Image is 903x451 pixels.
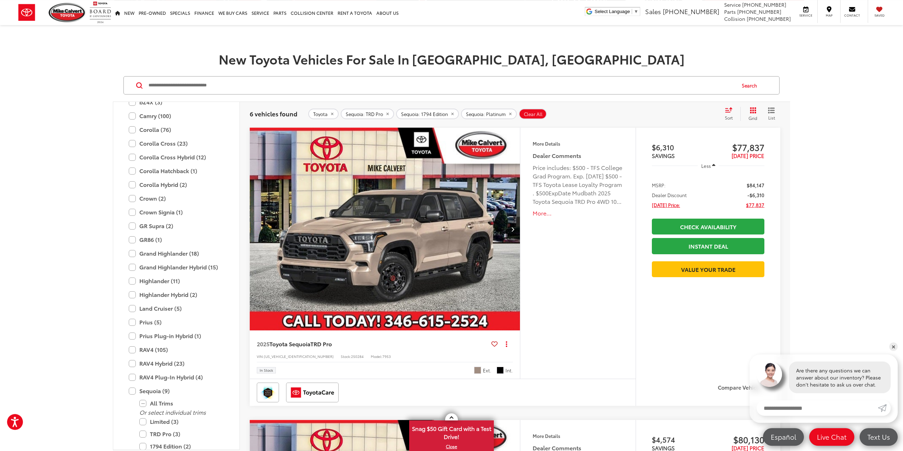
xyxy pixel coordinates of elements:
[129,247,224,260] label: Grand Highlander (18)
[129,288,224,301] label: Highlander Hybrid (2)
[645,7,661,16] span: Sales
[708,142,765,152] span: $77,837
[461,109,517,119] button: remove Sequoia: Platinum
[767,432,800,441] span: Español
[533,141,623,146] h4: More Details
[129,371,224,383] label: RAV4 Plug-In Hybrid (4)
[634,9,638,14] span: ▼
[652,152,675,159] span: SAVINGS
[382,354,391,359] span: 7953
[821,13,837,18] span: Map
[341,354,351,359] span: Stock:
[401,111,448,117] span: Sequoia: 1794 Edition
[742,1,786,8] span: [PHONE_NUMBER]
[652,434,708,445] span: $4,574
[257,340,489,348] a: 2025Toyota SequoiaTRD Pro
[483,367,491,374] span: Ext.
[757,361,782,387] img: Agent profile photo
[341,109,394,119] button: remove Sequoia: TRD%20Pro
[497,367,504,374] span: Black
[718,384,773,391] label: Compare Vehicle
[763,107,780,121] button: List View
[129,165,224,177] label: Corolla Hatchback (1)
[474,367,481,374] span: Mudbath
[813,432,850,441] span: Live Chat
[129,385,224,397] label: Sequoia (9)
[724,15,745,22] span: Collision
[860,428,898,446] a: Text Us
[844,13,860,18] span: Contact
[749,115,757,121] span: Grid
[49,3,86,22] img: Mike Calvert Toyota
[878,400,891,416] a: Submit
[250,109,297,118] span: 6 vehicles found
[506,217,520,242] button: Next image
[789,361,891,393] div: Are there any questions we can answer about our inventory? Please don't hesitate to ask us over c...
[258,384,278,401] img: Toyota Safety Sense Mike Calvert Toyota Houston TX
[371,354,382,359] span: Model:
[249,128,521,330] div: 2025 Toyota Sequoia TRD Pro 0
[129,220,224,232] label: GR Supra (2)
[725,115,733,121] span: Sort
[129,316,224,328] label: Prius (5)
[533,209,623,217] button: More...
[721,107,740,121] button: Select sort value
[533,433,623,438] h4: More Details
[129,137,224,150] label: Corolla Cross (23)
[735,77,767,94] button: Search
[129,302,224,315] label: Land Cruiser (5)
[139,397,224,409] label: All Trims
[747,182,764,189] span: $84,147
[533,163,623,206] div: Price includes: $500 - TFS College Grad Program. Exp. [DATE] $500 - TFS Toyota Lease Loyalty Prog...
[505,367,513,374] span: Int.
[139,428,224,440] label: TRD Pro (3)
[763,428,804,446] a: Español
[129,343,224,356] label: RAV4 (105)
[148,77,735,94] input: Search by Make, Model, or Keyword
[708,434,765,445] span: $80,130
[129,330,224,342] label: Prius Plug-in Hybrid (1)
[129,233,224,246] label: GR86 (1)
[757,400,878,416] input: Enter your message
[346,111,383,117] span: Sequoia: TRD Pro
[809,428,854,446] a: Live Chat
[129,96,224,108] label: bZ4X (3)
[652,219,764,234] a: Check Availability
[746,201,764,208] span: $77,837
[724,1,741,8] span: Service
[533,151,623,160] h5: Dealer Comments
[872,13,887,18] span: Saved
[501,337,513,350] button: Actions
[249,128,521,331] img: 2025 Toyota Sequoia TRD Pro
[287,384,337,401] img: ToyotaCare Mike Calvert Toyota Houston TX
[129,192,224,205] label: Crown (2)
[652,201,680,208] span: [DATE] Price:
[652,261,764,277] a: Value Your Trade
[139,415,224,428] label: Limited (3)
[798,13,814,18] span: Service
[264,354,334,359] span: [US_VEHICLE_IDENTIFICATION_NUMBER]
[310,340,332,348] span: TRD Pro
[652,182,666,189] span: MSRP:
[351,354,364,359] span: 250284
[129,261,224,273] label: Grand Highlander Hybrid (15)
[396,109,459,119] button: remove Sequoia: 1794%20Edition
[466,111,506,117] span: Sequoia: Platinum
[257,340,269,348] span: 2025
[652,142,708,152] span: $6,310
[737,8,781,15] span: [PHONE_NUMBER]
[506,341,507,347] span: dropdown dots
[129,178,224,191] label: Corolla Hybrid (2)
[519,109,547,119] button: Clear All
[724,8,736,15] span: Parts
[747,191,764,199] span: -$6,310
[257,354,264,359] span: VIN:
[129,110,224,122] label: Camry (100)
[740,107,763,121] button: Grid View
[313,111,328,117] span: Toyota
[701,163,711,169] span: Less
[663,7,719,16] span: [PHONE_NUMBER]
[747,15,791,22] span: [PHONE_NUMBER]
